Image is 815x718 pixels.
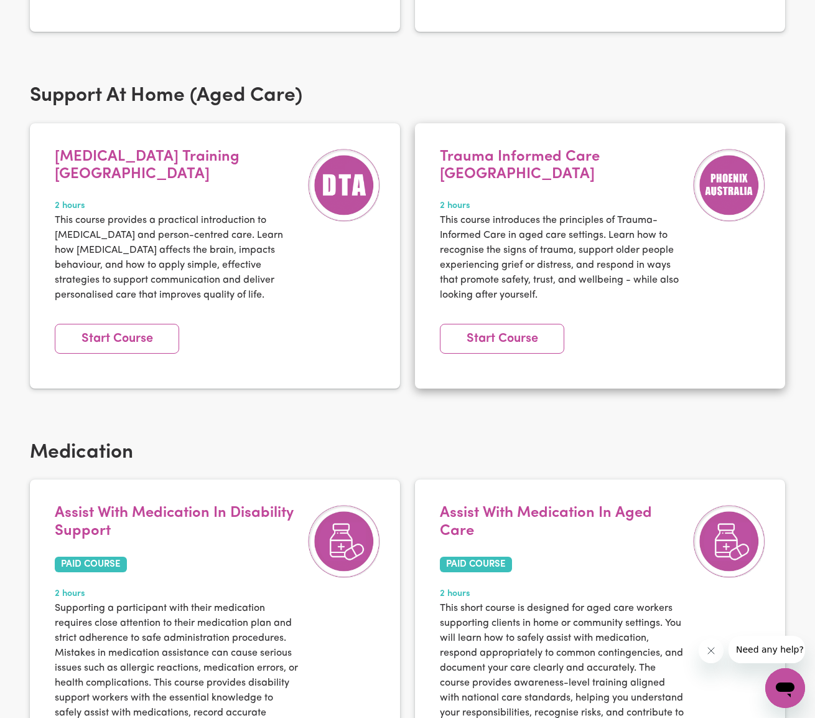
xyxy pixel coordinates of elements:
h4: Assist With Medication In Disability Support [55,504,300,541]
span: PAID COURSE [440,557,512,573]
p: This course provides a practical introduction to [MEDICAL_DATA] and person-centred care. Learn ho... [55,213,300,303]
h4: Trauma Informed Care [GEOGRAPHIC_DATA] [440,148,686,184]
iframe: Message from company [729,636,805,663]
h4: [MEDICAL_DATA] Training [GEOGRAPHIC_DATA] [55,148,300,184]
h2: Support At Home (Aged Care) [30,84,785,108]
h2: Medication [30,441,785,465]
a: Start Course [55,324,179,354]
iframe: Close message [699,638,724,663]
span: 2 hours [440,587,686,601]
iframe: Button to launch messaging window [765,668,805,708]
span: PAID COURSE [55,557,127,573]
a: Start Course [440,324,564,354]
p: This course introduces the principles of Trauma-Informed Care in aged care settings. Learn how to... [440,213,686,303]
span: 2 hours [440,199,686,213]
span: 2 hours [55,199,300,213]
span: 2 hours [55,587,300,601]
h4: Assist With Medication In Aged Care [440,504,686,541]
